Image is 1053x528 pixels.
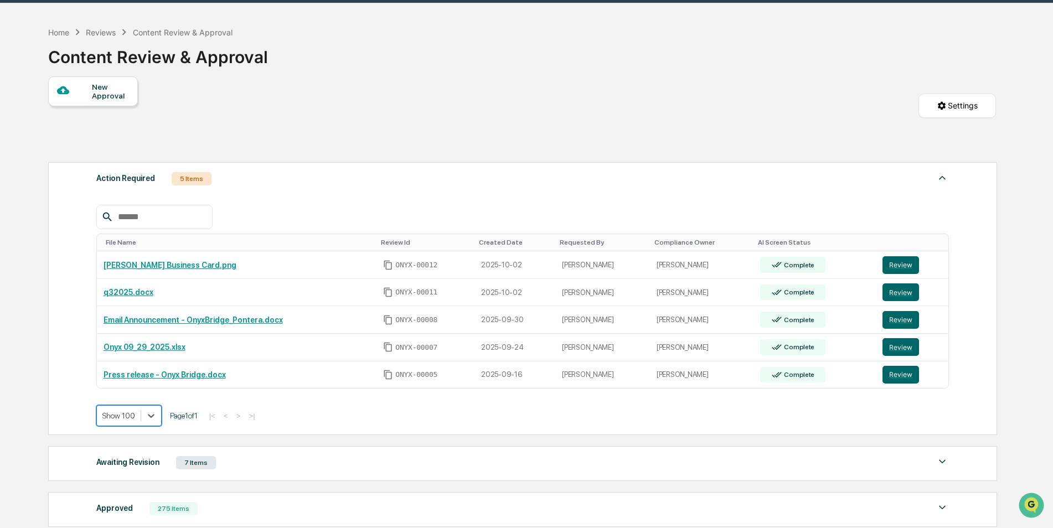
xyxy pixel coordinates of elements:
[782,261,814,269] div: Complete
[918,94,996,118] button: Settings
[11,141,20,149] div: 🖐️
[7,156,74,176] a: 🔎Data Lookup
[474,279,555,307] td: 2025-10-02
[96,171,155,185] div: Action Required
[936,501,949,514] img: caret
[104,315,283,324] a: Email Announcement - OnyxBridge_Pontera.docx
[149,502,198,515] div: 275 Items
[395,315,437,324] span: ONYX-00008
[395,343,437,352] span: ONYX-00007
[474,361,555,389] td: 2025-09-16
[188,88,202,101] button: Start new chat
[11,23,202,41] p: How can we help?
[7,135,76,155] a: 🖐️Preclearance
[936,455,949,468] img: caret
[758,239,871,246] div: Toggle SortBy
[782,288,814,296] div: Complete
[395,261,437,270] span: ONYX-00012
[48,38,268,67] div: Content Review & Approval
[474,306,555,334] td: 2025-09-30
[96,501,133,515] div: Approved
[172,172,211,185] div: 5 Items
[654,239,749,246] div: Toggle SortBy
[92,82,129,100] div: New Approval
[882,256,919,274] button: Review
[78,187,134,196] a: Powered byPylon
[479,239,551,246] div: Toggle SortBy
[96,455,159,469] div: Awaiting Revision
[555,334,650,361] td: [PERSON_NAME]
[76,135,142,155] a: 🗄️Attestations
[936,171,949,184] img: caret
[395,288,437,297] span: ONYX-00011
[176,456,216,469] div: 7 Items
[882,311,942,329] a: Review
[882,366,919,384] button: Review
[560,239,646,246] div: Toggle SortBy
[782,371,814,379] div: Complete
[104,261,236,270] a: [PERSON_NAME] Business Card.png
[381,239,470,246] div: Toggle SortBy
[104,288,153,297] a: q32025.docx
[650,334,753,361] td: [PERSON_NAME]
[882,366,942,384] a: Review
[882,311,919,329] button: Review
[882,338,919,356] button: Review
[474,334,555,361] td: 2025-09-24
[882,283,942,301] a: Review
[650,306,753,334] td: [PERSON_NAME]
[395,370,437,379] span: ONYX-00005
[650,251,753,279] td: [PERSON_NAME]
[882,256,942,274] a: Review
[110,188,134,196] span: Pylon
[133,28,233,37] div: Content Review & Approval
[782,343,814,351] div: Complete
[233,411,244,421] button: >
[383,315,393,325] span: Copy Id
[474,251,555,279] td: 2025-10-02
[555,279,650,307] td: [PERSON_NAME]
[206,411,219,421] button: |<
[555,306,650,334] td: [PERSON_NAME]
[650,279,753,307] td: [PERSON_NAME]
[22,139,71,151] span: Preclearance
[882,283,919,301] button: Review
[22,161,70,172] span: Data Lookup
[383,260,393,270] span: Copy Id
[383,287,393,297] span: Copy Id
[1018,491,1047,521] iframe: Open customer support
[104,370,226,379] a: Press release - Onyx Bridge.docx
[48,28,69,37] div: Home
[80,141,89,149] div: 🗄️
[555,361,650,389] td: [PERSON_NAME]
[885,239,944,246] div: Toggle SortBy
[104,343,185,351] a: Onyx 09_29_2025.xlsx
[106,239,373,246] div: Toggle SortBy
[383,370,393,380] span: Copy Id
[11,162,20,170] div: 🔎
[555,251,650,279] td: [PERSON_NAME]
[782,316,814,324] div: Complete
[11,85,31,105] img: 1746055101610-c473b297-6a78-478c-a979-82029cc54cd1
[86,28,116,37] div: Reviews
[383,342,393,352] span: Copy Id
[220,411,231,421] button: <
[650,361,753,389] td: [PERSON_NAME]
[245,411,258,421] button: >|
[38,96,140,105] div: We're available if you need us!
[170,411,198,420] span: Page 1 of 1
[38,85,182,96] div: Start new chat
[91,139,137,151] span: Attestations
[882,338,942,356] a: Review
